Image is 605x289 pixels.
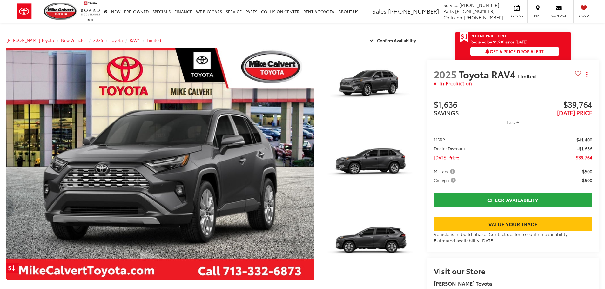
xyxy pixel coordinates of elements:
img: Mike Calvert Toyota [44,3,77,20]
span: SAVINGS [434,108,459,117]
span: $500 [582,177,592,183]
img: 2025 Toyota RAV4 Limited [319,126,422,202]
span: $39,764 [513,100,592,110]
a: 2025 [93,37,103,43]
span: $39,764 [576,154,592,161]
span: Service [510,13,524,18]
a: Expand Photo 0 [6,48,314,280]
strong: [PERSON_NAME] Toyota [434,279,492,287]
span: [DATE] Price: [434,154,459,161]
img: 2025 Toyota RAV4 Limited [319,47,422,124]
span: Toyota RAV4 [459,67,518,81]
span: dropdown dots [586,72,587,77]
span: Military [434,168,456,174]
button: Military [434,168,457,174]
span: -$1,636 [577,145,592,152]
span: 2025 [434,67,457,81]
span: $1,636 [434,100,513,110]
img: 2025 Toyota RAV4 Limited [319,204,422,281]
span: College [434,177,457,183]
span: Confirm Availability [377,37,416,43]
a: Get Price Drop Alert [6,263,19,273]
a: RAV4 [130,37,140,43]
span: Recent Price Drop! [470,33,510,38]
span: $500 [582,168,592,174]
a: Toyota [110,37,123,43]
span: [PHONE_NUMBER] [460,2,499,8]
span: MSRP: [434,136,446,143]
span: Service [443,2,458,8]
a: Limited [147,37,161,43]
div: Vehicle is in build phase. Contact dealer to confirm availability. Estimated availability [DATE] [434,231,592,244]
h2: Visit our Store [434,266,592,275]
a: Expand Photo 3 [321,205,421,280]
button: Actions [581,69,592,80]
span: Reduced by $1,636 since [DATE] [470,40,559,44]
span: [PHONE_NUMBER] [464,14,503,21]
span: Collision [443,14,462,21]
span: Sales [372,7,387,15]
button: Less [503,116,522,128]
span: Get a Price Drop Alert [485,48,544,55]
span: Map [531,13,545,18]
span: Saved [577,13,591,18]
a: Check Availability [434,193,592,207]
span: [DATE] PRICE [557,108,592,117]
span: Contact [551,13,566,18]
span: Limited [518,72,536,80]
a: Value Your Trade [434,217,592,231]
span: Parts [443,8,454,14]
span: Dealer Discount [434,145,465,152]
button: College [434,177,458,183]
span: In Production [440,80,472,87]
a: New Vehicles [61,37,86,43]
span: [PHONE_NUMBER] [388,7,439,15]
span: $41,400 [576,136,592,143]
a: Get Price Drop Alert Recent Price Drop! [455,32,571,40]
a: [PERSON_NAME] Toyota [6,37,54,43]
span: Less [507,119,515,125]
a: Expand Photo 1 [321,48,421,123]
img: 2025 Toyota RAV4 Limited [3,47,317,281]
span: Get Price Drop Alert [460,32,468,43]
a: Expand Photo 2 [321,127,421,202]
button: Confirm Availability [366,35,421,46]
span: [PHONE_NUMBER] [455,8,495,14]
